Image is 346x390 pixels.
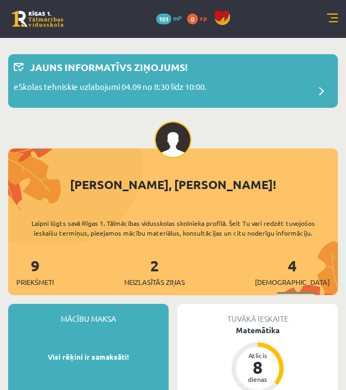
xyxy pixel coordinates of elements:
[155,121,191,158] img: Nikola Maļinovska
[8,175,338,193] div: [PERSON_NAME], [PERSON_NAME]!
[12,11,63,27] a: Rīgas 1. Tālmācības vidusskola
[8,218,338,238] div: Laipni lūgts savā Rīgas 1. Tālmācības vidusskolas skolnieka profilā. Šeit Tu vari redzēt tuvojošo...
[187,14,212,22] a: 0 xp
[241,376,274,382] div: dienas
[14,60,332,102] a: Jauns informatīvs ziņojums! eSkolas tehniskie uzlabojumi 04.09 no 8:30 līdz 10:00.
[124,256,185,288] a: 2Neizlasītās ziņas
[8,304,169,324] div: Mācību maksa
[177,304,338,324] div: Tuvākā ieskaite
[14,352,163,362] p: Visi rēķini ir samaksāti!
[187,14,198,24] span: 0
[255,277,330,288] span: [DEMOGRAPHIC_DATA]
[241,359,274,376] div: 8
[30,60,188,74] p: Jauns informatīvs ziņojums!
[16,277,54,288] span: Priekšmeti
[255,256,330,288] a: 4[DEMOGRAPHIC_DATA]
[14,81,207,96] p: eSkolas tehniskie uzlabojumi 04.09 no 8:30 līdz 10:00.
[200,14,207,22] span: xp
[241,352,274,359] div: Atlicis
[156,14,171,24] span: 101
[173,14,182,22] span: mP
[124,277,185,288] span: Neizlasītās ziņas
[16,256,54,288] a: 9Priekšmeti
[177,324,338,336] div: Matemātika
